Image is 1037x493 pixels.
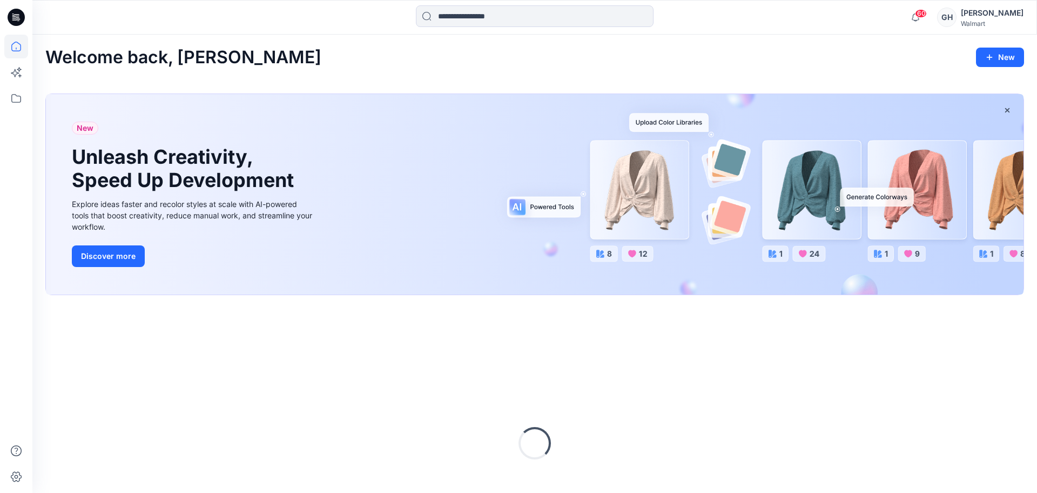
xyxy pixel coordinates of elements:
[961,6,1023,19] div: [PERSON_NAME]
[72,145,299,192] h1: Unleash Creativity, Speed Up Development
[915,9,927,18] span: 60
[45,48,321,68] h2: Welcome back, [PERSON_NAME]
[72,245,145,267] button: Discover more
[72,245,315,267] a: Discover more
[961,19,1023,28] div: Walmart
[937,8,957,27] div: GH
[72,198,315,232] div: Explore ideas faster and recolor styles at scale with AI-powered tools that boost creativity, red...
[77,122,93,135] span: New
[976,48,1024,67] button: New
